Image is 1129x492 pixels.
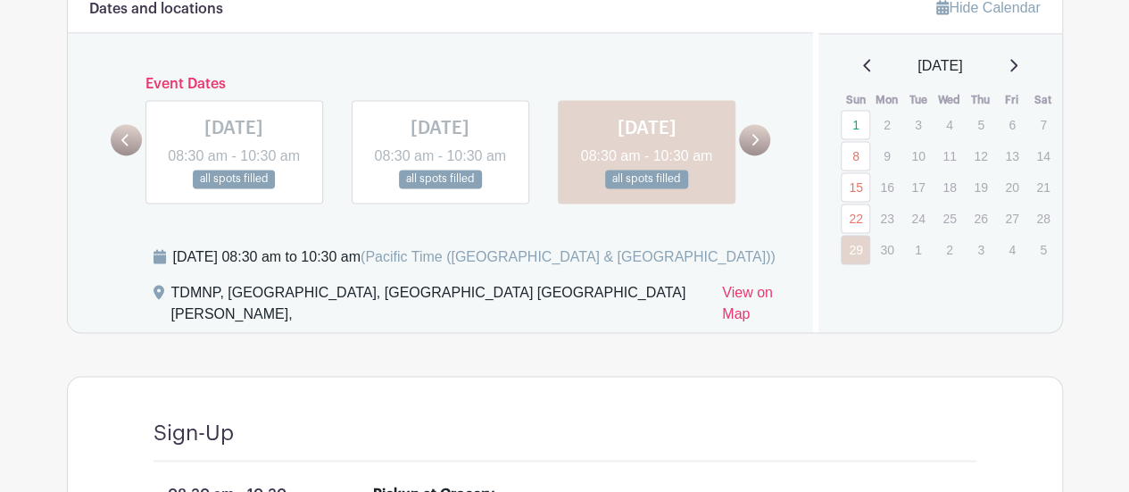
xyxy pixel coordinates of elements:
th: Sun [840,91,871,109]
a: 8 [841,141,870,171]
p: 11 [934,142,964,170]
h4: Sign-Up [154,420,234,446]
a: 22 [841,204,870,233]
p: 4 [997,236,1026,263]
p: 12 [966,142,995,170]
p: 5 [966,111,995,138]
p: 20 [997,173,1026,201]
p: 30 [872,236,901,263]
p: 3 [966,236,995,263]
p: 2 [872,111,901,138]
a: 1 [841,110,870,139]
h6: Dates and locations [89,1,223,18]
p: 19 [966,173,995,201]
p: 24 [903,204,933,232]
p: 26 [966,204,995,232]
p: 28 [1028,204,1058,232]
p: 25 [934,204,964,232]
span: [DATE] [917,55,962,77]
p: 16 [872,173,901,201]
a: View on Map [722,282,792,332]
p: 17 [903,173,933,201]
p: 18 [934,173,964,201]
div: [DATE] 08:30 am to 10:30 am [173,246,776,268]
p: 3 [903,111,933,138]
p: 7 [1028,111,1058,138]
h6: Event Dates [142,76,740,93]
th: Tue [902,91,934,109]
div: TDMNP, [GEOGRAPHIC_DATA], [GEOGRAPHIC_DATA] [GEOGRAPHIC_DATA][PERSON_NAME], [171,282,709,332]
th: Fri [996,91,1027,109]
p: 23 [872,204,901,232]
p: 13 [997,142,1026,170]
p: 2 [934,236,964,263]
p: 9 [872,142,901,170]
p: 6 [997,111,1026,138]
p: 1 [903,236,933,263]
p: 21 [1028,173,1058,201]
p: 4 [934,111,964,138]
p: 14 [1028,142,1058,170]
th: Wed [934,91,965,109]
th: Thu [965,91,996,109]
p: 10 [903,142,933,170]
p: 27 [997,204,1026,232]
p: 5 [1028,236,1058,263]
th: Sat [1027,91,1058,109]
a: 15 [841,172,870,202]
a: 29 [841,235,870,264]
th: Mon [871,91,902,109]
span: (Pacific Time ([GEOGRAPHIC_DATA] & [GEOGRAPHIC_DATA])) [361,249,776,264]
